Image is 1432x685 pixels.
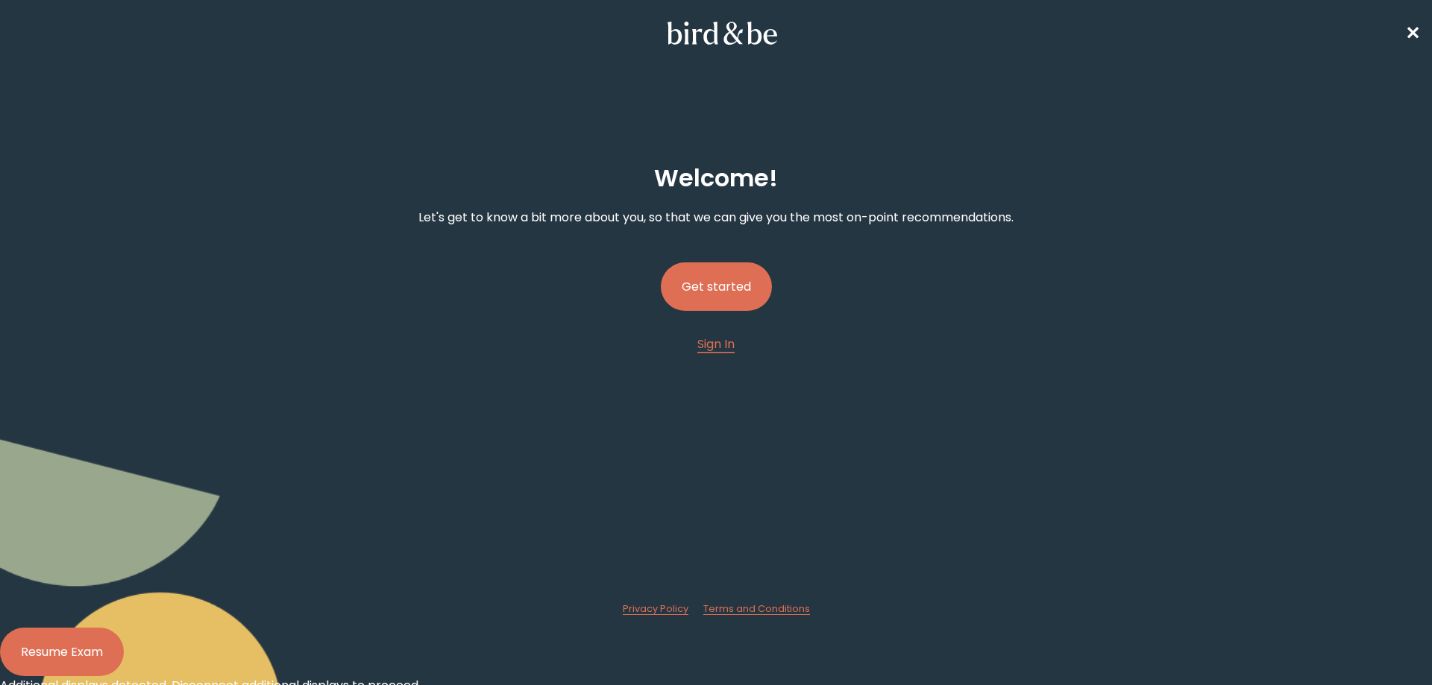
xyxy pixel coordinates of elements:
[661,262,772,311] button: Get started
[623,602,688,616] a: Privacy Policy
[1357,615,1417,670] iframe: Gorgias live chat messenger
[1405,21,1420,45] span: ✕
[697,335,735,353] a: Sign In
[418,208,1014,227] p: Let's get to know a bit more about you, so that we can give you the most on-point recommendations.
[703,602,810,615] span: Terms and Conditions
[661,239,772,335] a: Get started
[623,602,688,615] span: Privacy Policy
[697,335,735,353] span: Sign In
[1405,20,1420,46] a: ✕
[654,160,778,196] h2: Welcome !
[703,602,810,616] a: Terms and Conditions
